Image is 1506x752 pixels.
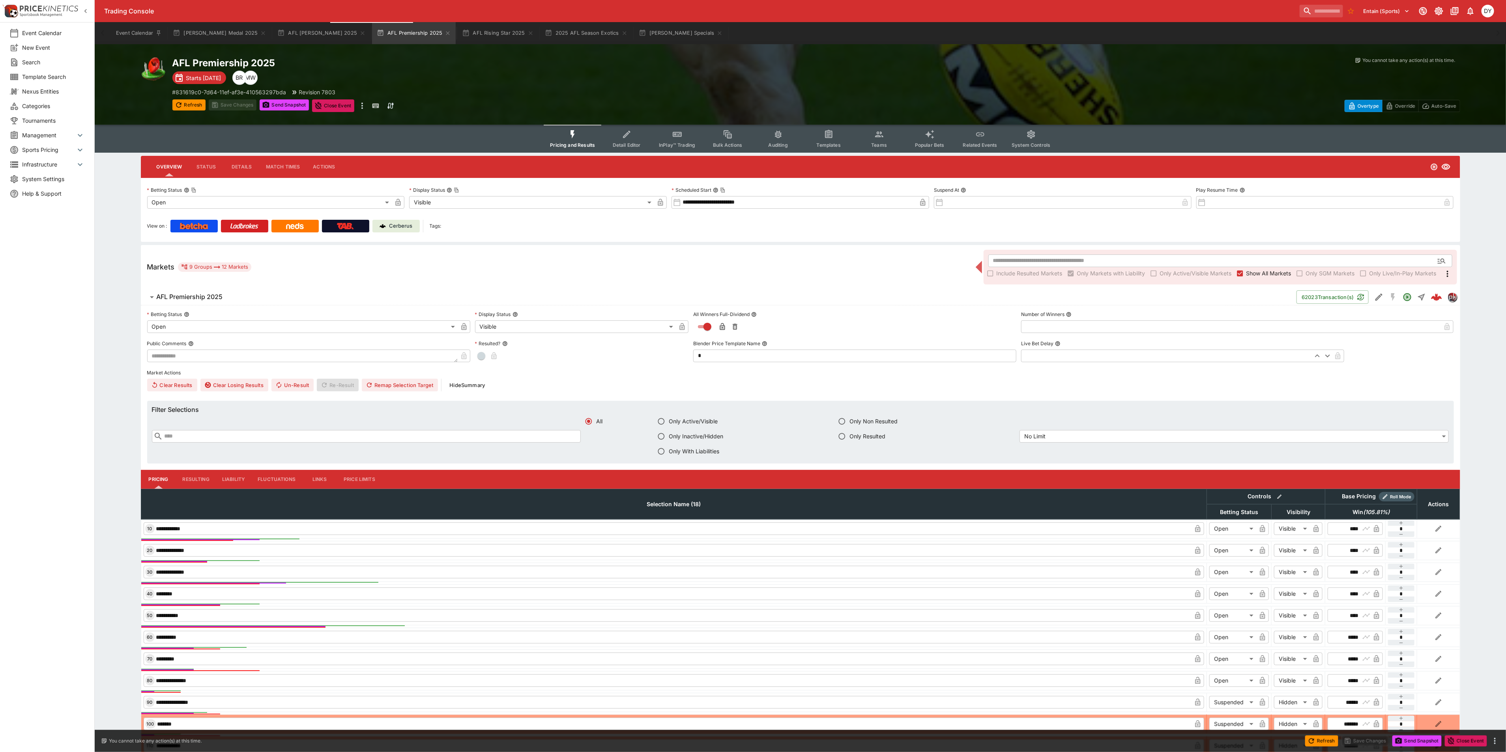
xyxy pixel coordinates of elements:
span: Only Active/Visible [669,417,718,425]
button: Resulting [176,470,216,489]
a: Cerberus [372,220,420,232]
span: Re-Result [317,379,358,391]
p: Public Comments [147,340,187,347]
button: SGM Disabled [1386,290,1400,304]
button: Open [1435,254,1449,268]
span: Categories [22,102,85,110]
span: Betting Status [1211,507,1267,517]
button: Blender Price Template Name [762,341,767,346]
button: Live Bet Delay [1055,341,1061,346]
div: Base Pricing [1339,492,1379,501]
button: 2025 AFL Season Exotics [540,22,632,44]
span: System Controls [1012,142,1050,148]
button: Actions [306,157,342,176]
img: Sportsbook Management [20,13,62,17]
button: Remap Selection Target [362,379,438,391]
span: 10 [146,526,154,531]
span: Selection Name (18) [638,499,709,509]
div: Open [1209,522,1256,535]
svg: Open [1403,292,1412,302]
img: Neds [286,223,304,229]
button: 62023Transaction(s) [1296,290,1368,304]
span: Help & Support [22,189,85,198]
div: Suspended [1209,696,1256,709]
div: Suspended [1209,718,1256,730]
button: Display Status [513,312,518,317]
button: HideSummary [445,379,490,391]
button: Clear Results [147,379,197,391]
button: Number of Winners [1066,312,1072,317]
span: 50 [146,613,154,618]
button: Price Limits [337,470,382,489]
button: [PERSON_NAME] Specials [634,22,728,44]
button: Betting Status [184,312,189,317]
img: logo-cerberus--red.svg [1431,292,1442,303]
div: Open [147,196,392,209]
button: Links [302,470,337,489]
div: Visible [1274,566,1310,578]
button: Select Tenant [1359,5,1414,17]
span: 100 [145,721,156,727]
button: No Bookmarks [1345,5,1357,17]
div: 9 Groups 12 Markets [181,262,249,272]
img: TabNZ [337,223,354,229]
p: Scheduled Start [672,187,711,193]
p: Display Status [475,311,511,318]
div: Visible [1274,522,1310,535]
div: Show/hide Price Roll mode configuration. [1379,492,1414,501]
span: Management [22,131,75,139]
p: Auto-Save [1431,102,1456,110]
button: Send Snapshot [1392,735,1442,746]
button: Notifications [1463,4,1478,18]
button: Copy To Clipboard [191,187,196,193]
span: Visibility [1278,507,1319,517]
div: Open [147,320,458,333]
button: Un-Result [271,379,314,391]
h5: Markets [147,262,175,271]
div: Open [1209,544,1256,557]
span: 90 [146,700,154,705]
span: Bulk Actions [713,142,742,148]
button: Overview [150,157,189,176]
button: Scheduled StartCopy To Clipboard [713,187,718,193]
div: Hidden [1274,696,1310,709]
div: Michael Wilczynski [243,71,258,85]
button: AFL [PERSON_NAME] 2025 [273,22,370,44]
button: Match Times [260,157,307,176]
p: Copy To Clipboard [172,88,286,96]
div: Visible [409,196,654,209]
span: 40 [146,591,154,597]
label: View on : [147,220,167,232]
div: Trading Console [104,7,1296,15]
button: Close Event [1445,735,1487,746]
div: Visible [1274,544,1310,557]
span: Only Resulted [849,432,885,440]
img: PriceKinetics [20,6,78,11]
p: Display Status [409,187,445,193]
button: Suspend At [961,187,966,193]
span: Teams [871,142,887,148]
p: You cannot take any action(s) at this time. [1363,57,1455,64]
button: Override [1382,100,1419,112]
div: No Limit [1020,430,1449,443]
button: Copy To Clipboard [720,187,726,193]
span: Auditing [769,142,788,148]
p: All Winners Full-Dividend [693,311,750,318]
button: Close Event [312,99,354,112]
div: Ben Raymond [232,71,247,85]
button: Pricing [141,470,176,489]
div: Open [1209,587,1256,600]
button: Straight [1414,290,1429,304]
button: Documentation [1448,4,1462,18]
img: australian_rules.png [141,57,166,82]
button: Liability [216,470,251,489]
p: Betting Status [147,187,182,193]
button: Resulted? [502,341,508,346]
button: Display StatusCopy To Clipboard [447,187,452,193]
span: 60 [146,634,154,640]
button: dylan.brown [1479,2,1497,20]
p: Number of Winners [1021,311,1064,318]
img: Ladbrokes [230,223,259,229]
p: Starts [DATE] [186,74,221,82]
